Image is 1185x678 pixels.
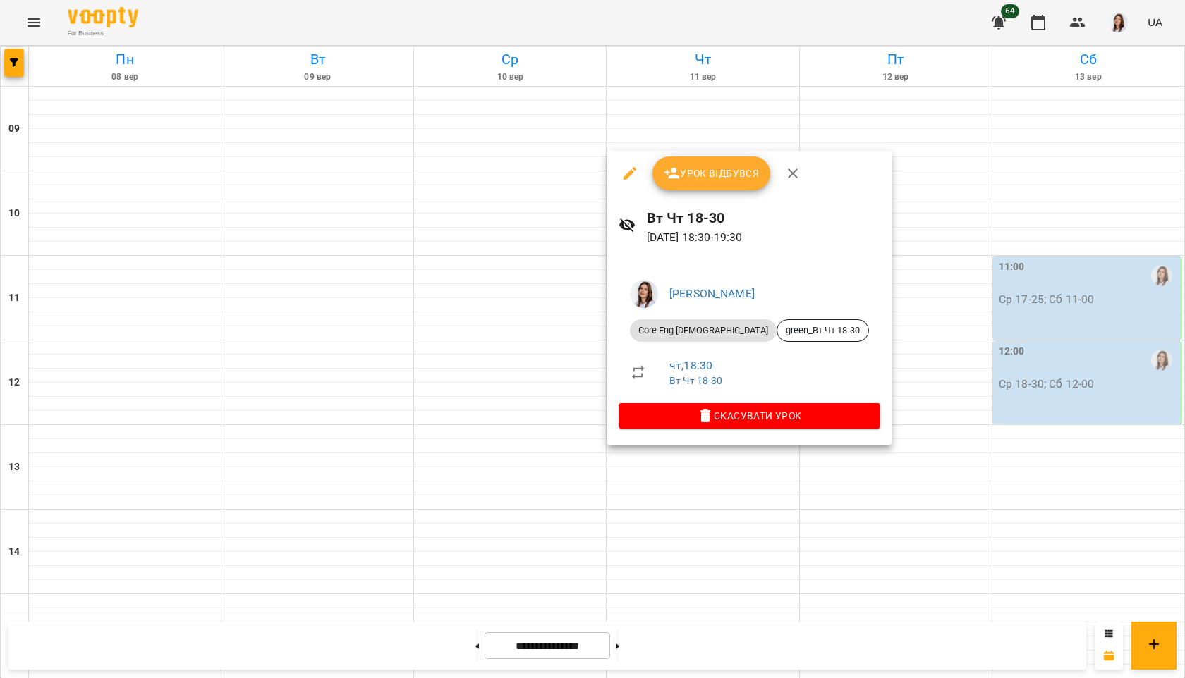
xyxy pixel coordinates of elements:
p: [DATE] 18:30 - 19:30 [647,229,880,246]
span: Core Eng [DEMOGRAPHIC_DATA] [630,324,777,337]
span: green_Вт Чт 18-30 [777,324,868,337]
button: Скасувати Урок [619,403,880,429]
a: чт , 18:30 [669,359,712,372]
a: Вт Чт 18-30 [669,375,723,386]
div: green_Вт Чт 18-30 [777,319,869,342]
span: Урок відбувся [664,165,760,182]
button: Урок відбувся [652,156,771,190]
a: [PERSON_NAME] [669,287,755,300]
span: Скасувати Урок [630,407,869,424]
h6: Вт Чт 18-30 [647,207,880,229]
img: 254062d7435ce010e47df81fbdad6a99.jpg [630,280,658,308]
